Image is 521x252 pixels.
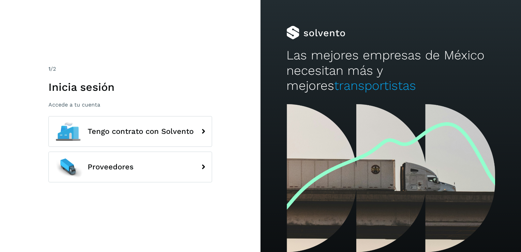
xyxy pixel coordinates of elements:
span: Proveedores [88,163,134,171]
button: Proveedores [48,152,212,182]
span: Tengo contrato con Solvento [88,127,194,136]
span: 1 [48,66,50,72]
div: /2 [48,65,212,73]
h1: Inicia sesión [48,81,212,94]
p: Accede a tu cuenta [48,101,212,108]
button: Tengo contrato con Solvento [48,116,212,147]
span: transportistas [334,78,416,93]
h2: Las mejores empresas de México necesitan más y mejores [286,48,495,93]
